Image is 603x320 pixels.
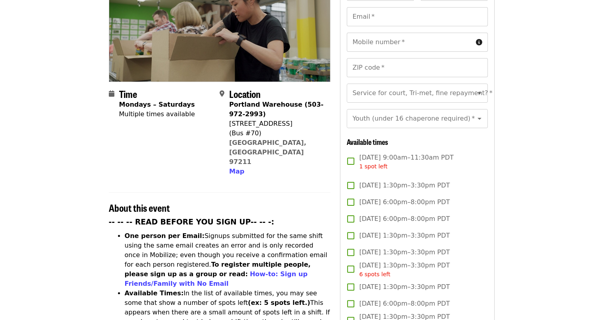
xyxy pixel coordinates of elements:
span: [DATE] 1:30pm–3:30pm PDT [359,248,450,257]
button: Open [474,113,485,124]
button: Open [474,88,485,99]
span: [DATE] 6:00pm–8:00pm PDT [359,299,450,308]
span: [DATE] 9:00am–11:30am PDT [359,153,454,171]
strong: One person per Email: [125,232,205,240]
i: calendar icon [109,90,114,98]
i: map-marker-alt icon [220,90,224,98]
span: Available times [347,137,388,147]
input: Email [347,7,487,26]
strong: (ex: 5 spots left.) [248,299,310,306]
span: Time [119,87,137,101]
a: How-to: Sign up Friends/Family with No Email [125,270,308,287]
strong: Portland Warehouse (503-972-2993) [229,101,324,118]
input: Mobile number [347,33,472,52]
i: circle-info icon [476,39,482,46]
span: [DATE] 6:00pm–8:00pm PDT [359,214,450,224]
strong: Available Times: [125,289,184,297]
strong: -- -- -- READ BEFORE YOU SIGN UP-- -- -: [109,218,275,226]
strong: Mondays – Saturdays [119,101,195,108]
span: [DATE] 6:00pm–8:00pm PDT [359,197,450,207]
a: [GEOGRAPHIC_DATA], [GEOGRAPHIC_DATA] 97211 [229,139,306,166]
span: 1 spot left [359,163,387,170]
button: Map [229,167,244,176]
span: [DATE] 1:30pm–3:30pm PDT [359,261,450,279]
li: Signups submitted for the same shift using the same email creates an error and is only recorded o... [125,231,331,289]
div: Multiple times available [119,109,195,119]
span: [DATE] 1:30pm–3:30pm PDT [359,181,450,190]
span: 6 spots left [359,271,390,277]
input: ZIP code [347,58,487,77]
span: Location [229,87,261,101]
span: [DATE] 1:30pm–3:30pm PDT [359,282,450,292]
span: Map [229,168,244,175]
strong: To register multiple people, please sign up as a group or read: [125,261,311,278]
div: [STREET_ADDRESS] [229,119,324,129]
span: About this event [109,201,170,215]
span: [DATE] 1:30pm–3:30pm PDT [359,231,450,240]
div: (Bus #70) [229,129,324,138]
